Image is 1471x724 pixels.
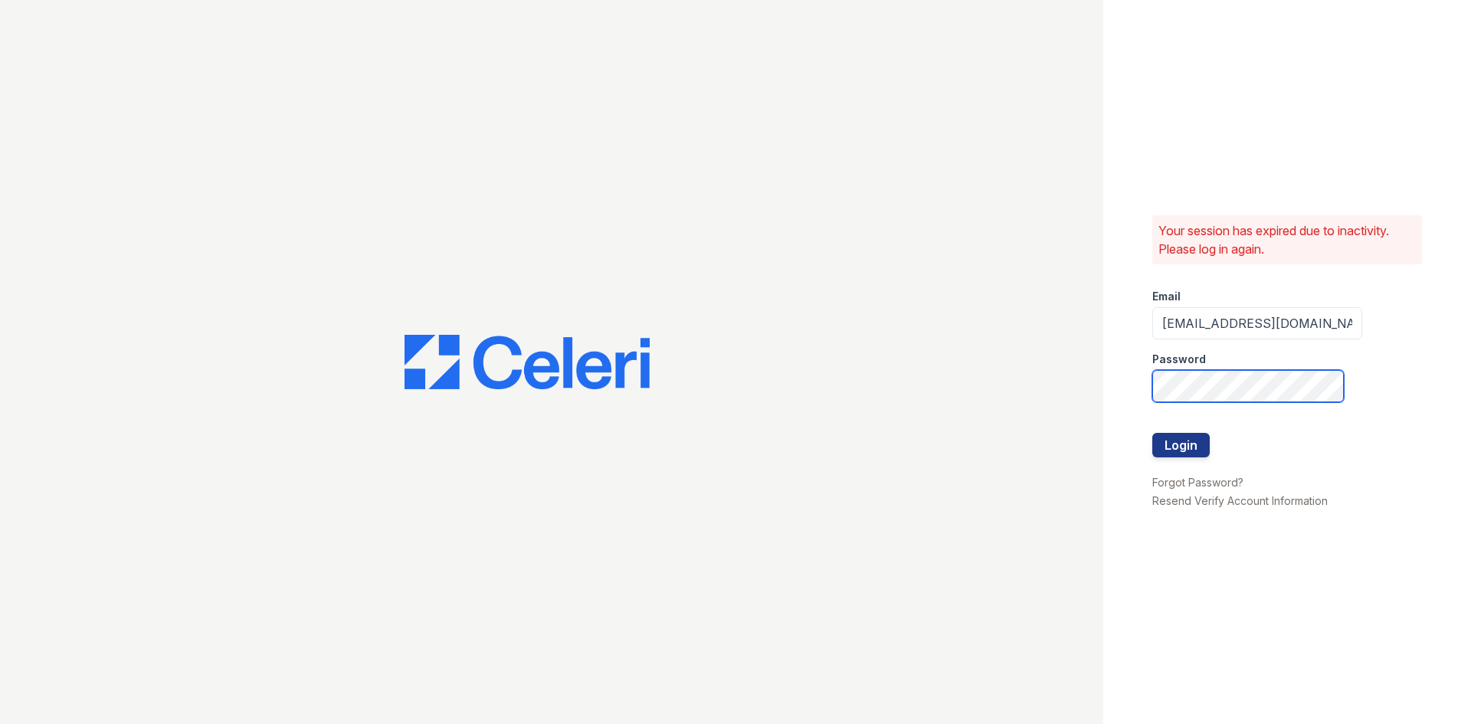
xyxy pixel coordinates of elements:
[1152,476,1243,489] a: Forgot Password?
[405,335,650,390] img: CE_Logo_Blue-a8612792a0a2168367f1c8372b55b34899dd931a85d93a1a3d3e32e68fde9ad4.png
[1158,221,1416,258] p: Your session has expired due to inactivity. Please log in again.
[1152,289,1181,304] label: Email
[1152,494,1328,507] a: Resend Verify Account Information
[1152,433,1210,457] button: Login
[1152,352,1206,367] label: Password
